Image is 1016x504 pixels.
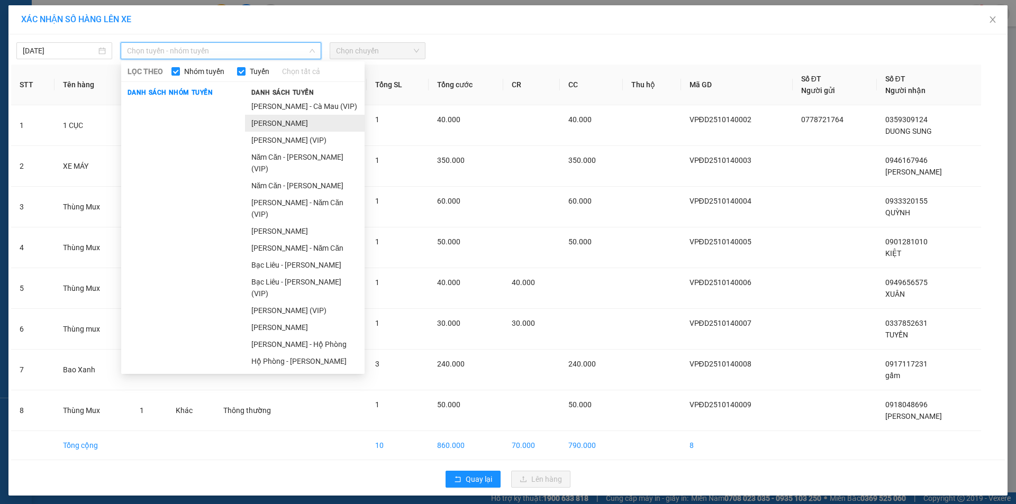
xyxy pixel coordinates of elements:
span: 0337852631 [885,319,928,327]
td: 5 [11,268,55,309]
span: 240.000 [437,360,465,368]
th: Mã GD [681,65,793,105]
button: Close [978,5,1008,35]
span: Danh sách tuyến [245,88,321,97]
span: 350.000 [568,156,596,164]
span: 30.000 [512,319,535,327]
td: 8 [681,431,793,460]
span: 40.000 [437,115,460,124]
td: 4 [11,227,55,268]
span: 0901281010 [885,237,928,246]
span: VPĐD2510140009 [690,400,751,409]
span: VPĐD2510140003 [690,156,751,164]
span: DUONG SUNG [885,127,932,135]
li: [PERSON_NAME] - Hộ Phòng [245,336,365,353]
span: 1 [140,406,144,415]
span: 0918048696 [885,400,928,409]
span: close [988,15,997,24]
td: Thông thường [215,390,306,431]
td: XE MÁY [55,146,131,187]
span: 60.000 [437,197,460,205]
span: 1 [375,197,379,205]
button: uploadLên hàng [511,471,570,488]
span: Người nhận [885,86,926,95]
span: 350.000 [437,156,465,164]
td: 6 [11,309,55,350]
span: rollback [454,475,461,484]
span: Người gửi [801,86,835,95]
button: rollbackQuay lại [446,471,501,488]
span: VPĐD2510140007 [690,319,751,327]
span: VPĐD2510140005 [690,237,751,246]
td: Thùng Mux [55,187,131,227]
span: Số ĐT [801,75,821,83]
th: Tổng SL [367,65,429,105]
span: VPĐD2510140004 [690,197,751,205]
span: down [309,48,315,54]
span: 0917117231 [885,360,928,368]
td: Thùng Mux [55,227,131,268]
span: 0946167946 [885,156,928,164]
span: VPĐD2510140008 [690,360,751,368]
td: Tổng cộng [55,431,131,460]
td: 1 CỤC [55,105,131,146]
span: 240.000 [568,360,596,368]
td: 790.000 [560,431,623,460]
td: Khác [167,390,215,431]
th: CR [503,65,560,105]
a: Chọn tất cả [282,66,320,77]
span: 0949656575 [885,278,928,287]
span: LỌC THEO [128,66,163,77]
li: Hotline: 02839552959 [99,39,442,52]
td: 3 [11,187,55,227]
li: Năm Căn - [PERSON_NAME] (VIP) [245,149,365,177]
td: Bao Xanh [55,350,131,390]
span: QUỲNH [885,208,910,217]
span: Quay lại [466,473,492,485]
span: [PERSON_NAME] [885,412,942,420]
span: 0359309124 [885,115,928,124]
td: Thùng mux [55,309,131,350]
span: Số ĐT [885,75,905,83]
li: Hộ Phòng - [PERSON_NAME] [245,353,365,370]
td: 860.000 [429,431,503,460]
span: VPĐD2510140002 [690,115,751,124]
span: 50.000 [437,400,460,409]
th: STT [11,65,55,105]
span: XUÂN [885,290,905,298]
li: [PERSON_NAME] - Năm Căn (VIP) [245,194,365,223]
b: GỬI : VP Đầm Dơi [13,77,128,94]
th: Tên hàng [55,65,131,105]
li: 26 Phó Cơ Điều, Phường 12 [99,26,442,39]
span: [PERSON_NAME] [885,168,942,176]
li: Bạc Liêu - [PERSON_NAME] (VIP) [245,273,365,302]
li: Năm Căn - [PERSON_NAME] [245,177,365,194]
span: 3 [375,360,379,368]
li: [PERSON_NAME] [245,223,365,240]
li: [PERSON_NAME] [245,319,365,336]
span: 30.000 [437,319,460,327]
span: 40.000 [568,115,592,124]
td: Thùng Mux [55,390,131,431]
span: 1 [375,115,379,124]
li: [PERSON_NAME] (VIP) [245,302,365,319]
span: KIỆT [885,249,901,258]
td: 10 [367,431,429,460]
input: 14/10/2025 [23,45,96,57]
span: Nhóm tuyến [180,66,229,77]
span: Chọn tuyến - nhóm tuyến [127,43,315,59]
span: 1 [375,400,379,409]
img: logo.jpg [13,13,66,66]
span: gấm [885,371,900,380]
td: 70.000 [503,431,560,460]
span: 60.000 [568,197,592,205]
span: Tuyến [246,66,274,77]
td: 8 [11,390,55,431]
li: [PERSON_NAME] - Năm Căn [245,240,365,256]
span: 50.000 [568,237,592,246]
span: 50.000 [568,400,592,409]
li: [PERSON_NAME] - Cà Mau (VIP) [245,98,365,115]
li: [PERSON_NAME] (VIP) [245,132,365,149]
th: Thu hộ [623,65,681,105]
span: VPĐD2510140006 [690,278,751,287]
